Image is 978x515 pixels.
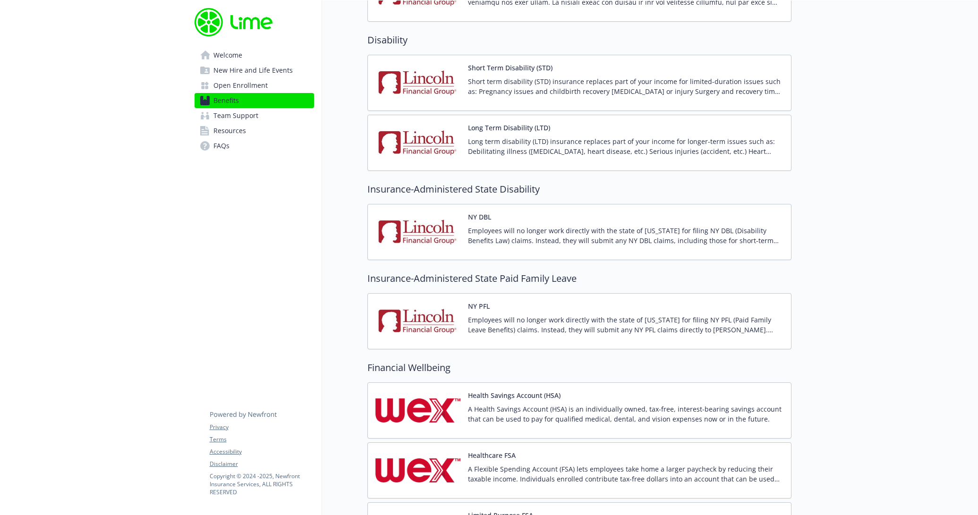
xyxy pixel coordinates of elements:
button: Long Term Disability (LTD) [468,123,550,133]
p: A Health Savings Account (HSA) is an individually owned, tax-free, interest-bearing savings accou... [468,404,783,424]
span: Welcome [213,48,242,63]
p: Copyright © 2024 - 2025 , Newfront Insurance Services, ALL RIGHTS RESERVED [210,472,314,496]
img: Lincoln Financial Group carrier logo [375,212,460,252]
p: Employees will no longer work directly with the state of [US_STATE] for filing NY PFL (Paid Famil... [468,315,783,335]
a: New Hire and Life Events [195,63,314,78]
a: Open Enrollment [195,78,314,93]
h2: Insurance-Administered State Disability [367,182,791,196]
h2: Disability [367,33,791,47]
h2: Financial Wellbeing [367,361,791,375]
span: Resources [213,123,246,138]
a: Resources [195,123,314,138]
span: Benefits [213,93,239,108]
span: New Hire and Life Events [213,63,293,78]
p: Short term disability (STD) insurance replaces part of your income for limited-duration issues su... [468,76,783,96]
a: FAQs [195,138,314,153]
a: Disclaimer [210,460,314,468]
a: Team Support [195,108,314,123]
img: Wex Inc. carrier logo [375,390,460,431]
span: Open Enrollment [213,78,268,93]
a: Benefits [195,93,314,108]
p: A Flexible Spending Account (FSA) lets employees take home a larger paycheck by reducing their ta... [468,464,783,484]
button: Healthcare FSA [468,450,516,460]
h2: Insurance-Administered State Paid Family Leave [367,271,791,286]
button: Short Term Disability (STD) [468,63,553,73]
a: Privacy [210,423,314,431]
span: Team Support [213,108,258,123]
img: Lincoln Financial Group carrier logo [375,301,460,341]
button: NY DBL [468,212,491,222]
span: FAQs [213,138,230,153]
a: Welcome [195,48,314,63]
p: Employees will no longer work directly with the state of [US_STATE] for filing NY DBL (Disability... [468,226,783,245]
button: NY PFL [468,301,490,311]
img: Lincoln Financial Group carrier logo [375,63,460,103]
p: Long term disability (LTD) insurance replaces part of your income for longer-term issues such as:... [468,136,783,156]
button: Health Savings Account (HSA) [468,390,561,400]
img: Lincoln Financial Group carrier logo [375,123,460,163]
a: Terms [210,435,314,444]
img: Wex Inc. carrier logo [375,450,460,490]
a: Accessibility [210,447,314,456]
